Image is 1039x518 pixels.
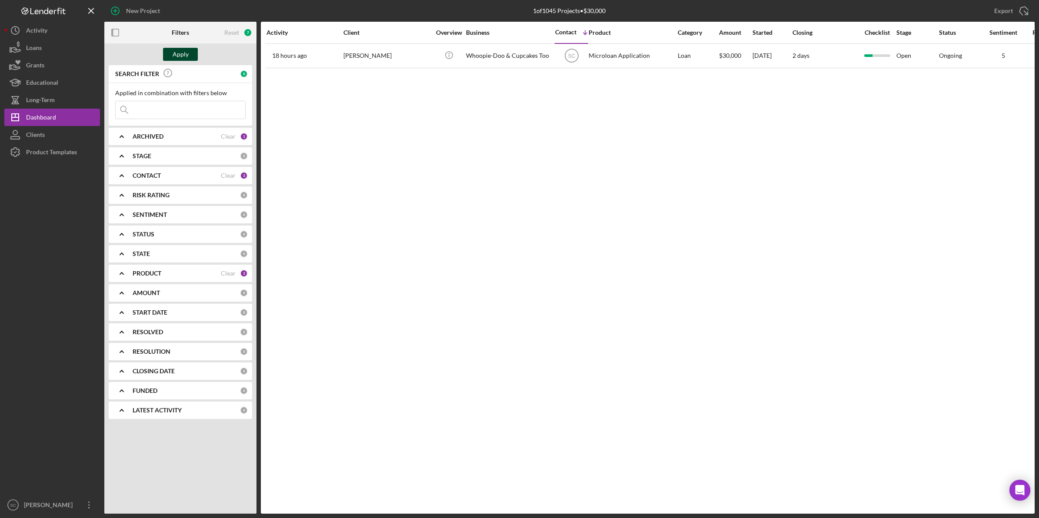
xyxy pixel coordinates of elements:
div: Ongoing [939,52,962,59]
div: Activity [266,29,343,36]
text: SC [568,53,575,59]
div: Sentiment [982,29,1025,36]
b: ARCHIVED [133,133,163,140]
b: PRODUCT [133,270,161,277]
div: 0 [240,406,248,414]
div: 0 [240,289,248,297]
div: Amount [719,29,752,36]
div: Started [753,29,792,36]
div: Status [939,29,981,36]
div: Export [994,2,1013,20]
div: Contact [555,29,576,36]
div: 0 [240,70,248,78]
div: Clear [221,133,236,140]
div: Product Templates [26,143,77,163]
div: Apply [173,48,189,61]
b: Filters [172,29,189,36]
time: 2 days [793,52,809,59]
b: START DATE [133,309,167,316]
div: 0 [240,191,248,199]
div: Long-Term [26,91,55,111]
div: $30,000 [719,44,752,67]
b: SENTIMENT [133,211,167,218]
div: Dashboard [26,109,56,128]
div: Product [589,29,676,36]
text: SC [10,503,16,508]
div: Applied in combination with filters below [115,90,246,96]
div: Grants [26,56,44,76]
b: STATUS [133,231,154,238]
button: Activity [4,22,100,39]
b: RISK RATING [133,192,170,199]
b: RESOLUTION [133,348,170,355]
div: 0 [240,250,248,258]
div: Educational [26,74,58,93]
div: Whoopie-Doo & Cupcakes Too [466,44,553,67]
div: Reset [224,29,239,36]
div: Closing [793,29,858,36]
div: 0 [240,230,248,238]
div: Activity [26,22,47,41]
div: Open [896,44,938,67]
div: [PERSON_NAME] [22,496,78,516]
button: Long-Term [4,91,100,109]
b: RESOLVED [133,329,163,335]
div: 0 [240,211,248,219]
div: Clear [221,172,236,179]
button: Apply [163,48,198,61]
div: Open Intercom Messenger [1009,480,1030,501]
div: 5 [982,52,1025,59]
div: Loan [678,44,718,67]
div: 0 [240,309,248,316]
b: LATEST ACTIVITY [133,407,182,414]
div: Clear [221,270,236,277]
div: [PERSON_NAME] [343,44,430,67]
button: Clients [4,126,100,143]
div: 7 [243,28,252,37]
time: 2025-08-20 20:44 [272,52,307,59]
button: Educational [4,74,100,91]
div: 0 [240,152,248,160]
div: 0 [240,328,248,336]
div: 1 [240,133,248,140]
div: Category [678,29,718,36]
div: Checklist [859,29,896,36]
div: 0 [240,387,248,395]
b: STATE [133,250,150,257]
b: SEARCH FILTER [115,70,159,77]
button: Loans [4,39,100,56]
button: Grants [4,56,100,74]
div: Overview [433,29,465,36]
b: FUNDED [133,387,157,394]
button: Dashboard [4,109,100,126]
div: Clients [26,126,45,146]
b: CONTACT [133,172,161,179]
div: 0 [240,348,248,355]
b: AMOUNT [133,289,160,296]
div: Stage [896,29,938,36]
button: SC[PERSON_NAME] [4,496,100,514]
div: 1 of 1045 Projects • $30,000 [533,7,606,14]
div: Client [343,29,430,36]
div: 3 [240,269,248,277]
div: 0 [240,367,248,375]
div: Business [466,29,553,36]
div: Loans [26,39,42,59]
button: New Project [104,2,169,20]
div: 3 [240,172,248,179]
button: Export [986,2,1035,20]
div: New Project [126,2,160,20]
b: STAGE [133,153,151,159]
div: [DATE] [753,44,792,67]
div: Microloan Application [589,44,676,67]
button: Product Templates [4,143,100,161]
b: CLOSING DATE [133,368,175,375]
